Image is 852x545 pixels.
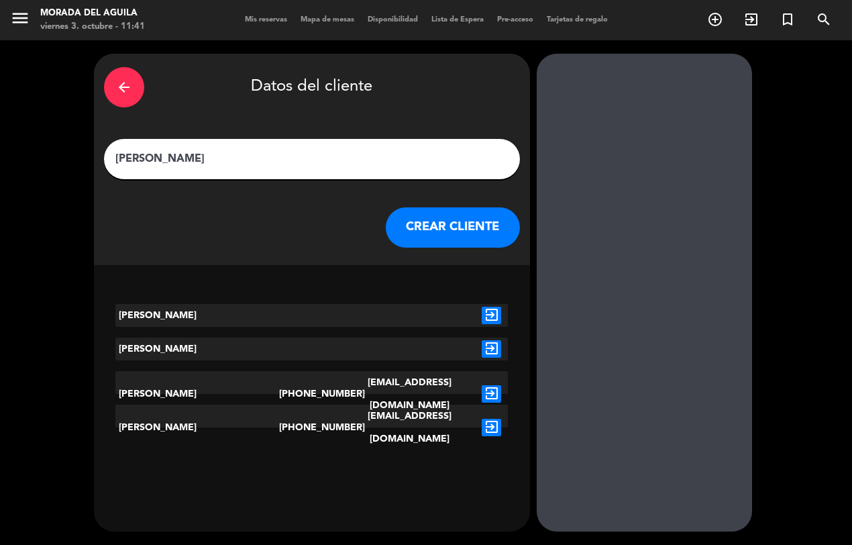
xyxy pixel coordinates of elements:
[482,340,501,358] i: exit_to_app
[386,207,520,248] button: CREAR CLIENTE
[294,16,361,23] span: Mapa de mesas
[279,405,345,450] div: [PHONE_NUMBER]
[482,307,501,324] i: exit_to_app
[707,11,723,28] i: add_circle_outline
[116,79,132,95] i: arrow_back
[344,371,475,417] div: [EMAIL_ADDRESS][DOMAIN_NAME]
[743,11,759,28] i: exit_to_app
[115,405,279,450] div: [PERSON_NAME]
[344,405,475,450] div: [EMAIL_ADDRESS][DOMAIN_NAME]
[780,11,796,28] i: turned_in_not
[425,16,490,23] span: Lista de Espera
[114,150,510,168] input: Escriba nombre, correo electrónico o número de teléfono...
[361,16,425,23] span: Disponibilidad
[238,16,294,23] span: Mis reservas
[115,371,279,417] div: [PERSON_NAME]
[816,11,832,28] i: search
[10,8,30,33] button: menu
[104,64,520,111] div: Datos del cliente
[40,20,145,34] div: viernes 3. octubre - 11:41
[490,16,540,23] span: Pre-acceso
[279,371,345,417] div: [PHONE_NUMBER]
[10,8,30,28] i: menu
[115,304,279,327] div: [PERSON_NAME]
[482,385,501,403] i: exit_to_app
[482,419,501,436] i: exit_to_app
[40,7,145,20] div: Morada del Aguila
[115,338,279,360] div: [PERSON_NAME]
[540,16,615,23] span: Tarjetas de regalo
